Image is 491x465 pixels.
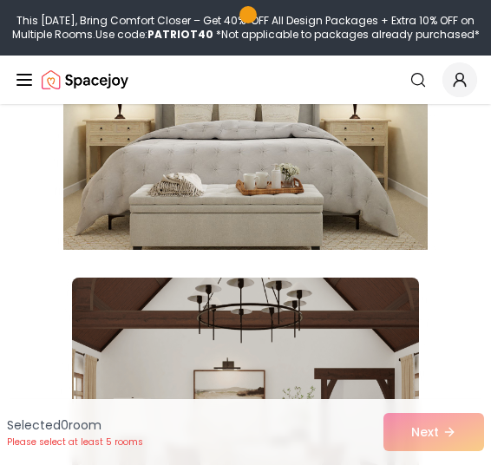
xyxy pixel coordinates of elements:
[7,14,484,42] div: This [DATE], Bring Comfort Closer – Get 40% OFF All Design Packages + Extra 10% OFF on Multiple R...
[14,56,477,104] nav: Global
[7,416,143,434] p: Selected 0 room
[147,27,213,42] b: PATRIOT40
[213,27,480,42] span: *Not applicable to packages already purchased*
[42,62,128,97] a: Spacejoy
[95,27,213,42] span: Use code:
[7,436,143,449] p: Please select at least 5 rooms
[42,62,128,97] img: Spacejoy Logo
